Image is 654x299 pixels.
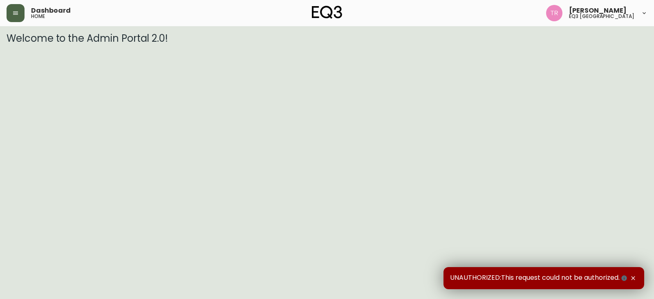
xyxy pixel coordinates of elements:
[312,6,342,19] img: logo
[31,14,45,19] h5: home
[546,5,562,21] img: 214b9049a7c64896e5c13e8f38ff7a87
[569,14,634,19] h5: eq3 [GEOGRAPHIC_DATA]
[569,7,627,14] span: [PERSON_NAME]
[7,33,647,44] h3: Welcome to the Admin Portal 2.0!
[31,7,71,14] span: Dashboard
[450,274,629,283] span: UNAUTHORIZED:This request could not be authorized.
